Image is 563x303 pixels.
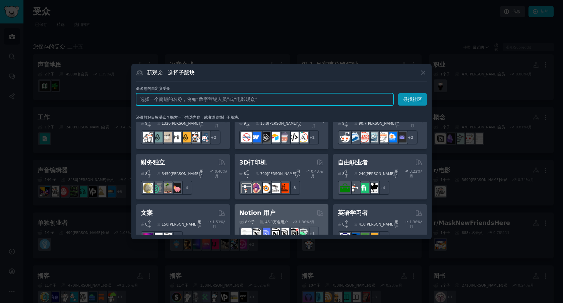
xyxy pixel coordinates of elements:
font: 还没想好目标受众？探索一下精选内容，或者浏览 [136,115,219,119]
font: 3D打印机 [239,159,266,166]
img: 出租 [340,183,350,193]
font: 用户 [395,220,398,229]
font: 2 [411,135,413,139]
font: 3.22 [410,169,417,173]
font: 0.48 [311,169,319,173]
img: 混合器 [260,183,270,193]
font: 3450[PERSON_NAME] [162,172,200,176]
font: 8 [342,222,345,226]
font: 个子 [147,220,151,229]
img: 无代码低代码 [279,132,289,142]
font: 150[PERSON_NAME] [162,222,197,226]
img: 自由职业 [349,183,360,193]
img: Notion模板 [241,228,252,239]
img: 英语学习 [349,233,360,243]
font: 410[PERSON_NAME] [359,222,394,226]
font: 15.8[PERSON_NAME] [260,121,297,125]
img: 电子邮件营销 [349,132,360,142]
font: 1.36 [410,220,417,224]
font: 8 [244,172,246,176]
font: 8 [342,172,345,176]
font: 个子 [147,169,151,178]
font: 8 [245,220,248,224]
img: 超越障碍 [162,132,172,142]
img: Fiverr [359,183,369,193]
font: + [211,135,214,139]
img: 搜索引擎优化 [143,233,153,243]
font: 寻找社区 [403,97,422,102]
img: 单亲家庭 [152,132,163,142]
img: 语言交换 [359,233,369,243]
img: ender3 [269,183,280,193]
img: 3D打印 [241,183,252,193]
img: 继续写作 [152,233,163,243]
font: + [309,232,312,236]
font: 个子 [247,220,255,224]
font: 9 [342,121,345,125]
font: %/月 [306,220,315,224]
font: 命名您的自定义受众 [136,86,170,90]
img: webflow [251,132,261,142]
input: 选择一个简短的名称，例如“数字营销人员”或“电影观众” [136,93,393,106]
font: 4 [186,186,188,190]
font: + [408,135,411,139]
font: 英语学习者 [338,209,368,216]
img: 财务规划 [152,183,163,193]
font: 45.1万名 [265,220,280,224]
img: 在 Reddit 上学习英语 [368,233,378,243]
img: 无代码运动 [288,132,299,142]
font: Notion 用户 [239,209,275,216]
img: 火 [162,183,172,193]
font: %/月 [215,169,227,178]
font: + [183,186,186,190]
img: 英国个人理财 [143,183,153,193]
img: 无代码 [241,132,252,142]
img: 多胞胎父母 [190,132,200,142]
font: 1 [312,232,315,236]
img: 阿达洛 [298,132,308,142]
img: 概念创作 [251,228,261,239]
font: + [309,135,312,139]
img: 爸爸 [143,132,153,142]
font: 自由职业者 [338,159,368,166]
font: 4 [383,186,385,190]
img: 内容营销 [162,233,172,243]
font: 个子 [246,169,250,178]
font: 2 [214,135,216,139]
img: fatFIRE [171,183,181,193]
img: 免费概念模板 [260,228,270,239]
font: 90.7[PERSON_NAME] [359,121,396,125]
font: 8 [145,222,147,226]
img: 冷邮件 [368,132,378,142]
img: 自由职业者 [368,183,378,193]
img: 最佳概念模板 [288,228,299,239]
img: 3D建模 [251,183,261,193]
img: 语言学习 [340,233,350,243]
img: NotionPromote [298,228,308,239]
img: Airtable [269,132,280,142]
font: 用户 [395,169,398,178]
font: 个子 [345,220,348,229]
font: 文案 [141,209,153,216]
font: 1.36 [299,220,306,224]
font: 3 [294,186,296,190]
font: 。 [238,115,242,119]
img: 新父母 [180,132,191,142]
font: %/月 [410,220,422,229]
img: AskNotion [279,228,289,239]
font: 2 [312,135,315,139]
font: %/月 [311,169,323,178]
img: b2b_销售 [377,132,388,142]
font: 个子 [345,169,348,178]
font: 700[PERSON_NAME] [260,172,296,176]
a: 热门子版块 [219,115,238,119]
font: 1320[PERSON_NAME] [162,121,200,125]
font: 新观众 - 选择子版块 [147,69,195,76]
img: 销售量 [340,132,350,142]
font: 0.40 [215,169,223,173]
button: 寻找社区 [398,93,427,106]
font: 用户 [296,169,300,178]
img: B2BSaaS [387,132,397,142]
font: 用户 [280,220,288,224]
